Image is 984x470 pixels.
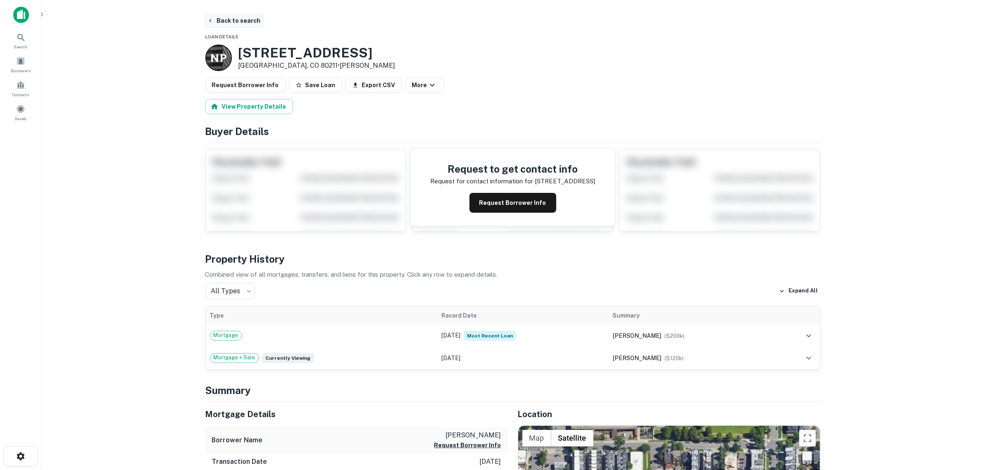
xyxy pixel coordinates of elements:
[238,45,396,61] h3: [STREET_ADDRESS]
[2,101,39,123] a: Saved
[2,77,39,100] a: Contacts
[210,354,259,362] span: Mortgage + Sale
[518,408,820,420] h5: Location
[522,430,551,446] button: Show street map
[205,383,820,398] h4: Summary
[15,115,27,122] span: Saved
[262,353,314,363] span: Currently viewing
[434,440,501,450] button: Request Borrower Info
[12,91,29,98] span: Contacts
[212,435,263,445] h6: Borrower Name
[212,457,267,467] h6: Transaction Date
[205,124,820,139] h4: Buyer Details
[289,78,342,93] button: Save Loan
[535,176,595,186] p: [STREET_ADDRESS]
[14,43,28,50] span: Search
[799,430,816,446] button: Toggle fullscreen view
[238,61,396,71] p: [GEOGRAPHIC_DATA], CO 80211 •
[205,283,255,299] div: All Types
[11,67,31,74] span: Borrowers
[665,355,684,361] span: ($ 120k )
[405,78,444,93] button: More
[430,176,533,186] p: Request for contact information for
[802,329,816,343] button: expand row
[211,50,226,66] p: N P
[777,285,820,297] button: Expand All
[13,7,29,23] img: capitalize-icon.png
[437,325,608,347] td: [DATE]
[205,408,508,420] h5: Mortgage Details
[340,62,396,69] a: [PERSON_NAME]
[204,13,264,28] button: Back to search
[205,252,820,266] h4: Property History
[608,306,774,325] th: Summary
[2,29,39,52] a: Search
[206,306,438,325] th: Type
[665,333,684,339] span: ($ 200k )
[612,355,661,361] span: [PERSON_NAME]
[205,78,286,93] button: Request Borrower Info
[205,34,239,39] span: Loan Details
[437,306,608,325] th: Record Date
[464,331,516,341] span: Most Recent Loan
[2,53,39,76] a: Borrowers
[551,430,593,446] button: Show satellite imagery
[345,78,402,93] button: Export CSV
[430,161,595,176] h4: Request to get contact info
[205,270,820,280] p: Combined view of all mortgages, transfers, and liens for this property. Click any row to expand d...
[612,332,661,339] span: [PERSON_NAME]
[943,404,984,444] iframe: Chat Widget
[469,193,556,213] button: Request Borrower Info
[434,430,501,440] p: [PERSON_NAME]
[210,331,242,339] span: Mortgage
[437,347,608,369] td: [DATE]
[480,457,501,467] p: [DATE]
[205,99,293,114] button: View Property Details
[802,351,816,365] button: expand row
